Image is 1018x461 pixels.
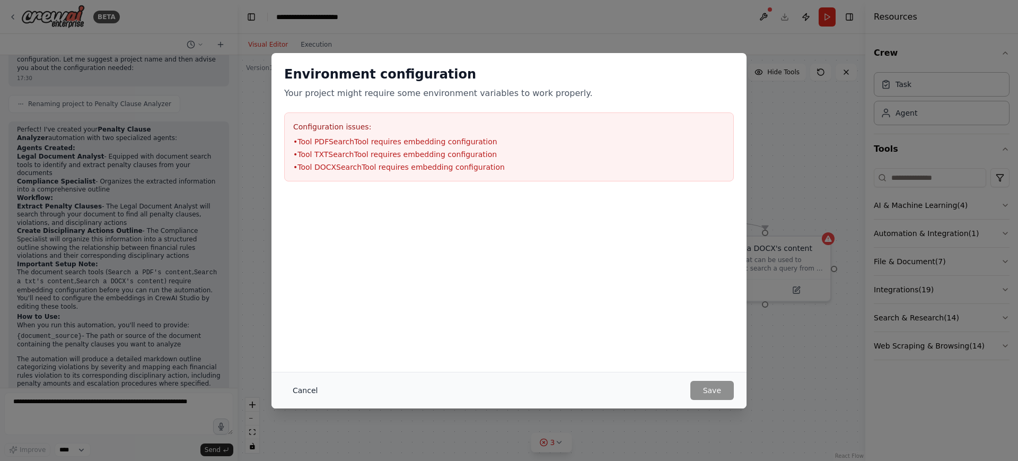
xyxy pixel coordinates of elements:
li: • Tool PDFSearchTool requires embedding configuration [293,136,725,147]
p: Your project might require some environment variables to work properly. [284,87,734,100]
button: Cancel [284,381,326,400]
h2: Environment configuration [284,66,734,83]
li: • Tool DOCXSearchTool requires embedding configuration [293,162,725,172]
button: Save [690,381,734,400]
li: • Tool TXTSearchTool requires embedding configuration [293,149,725,160]
h3: Configuration issues: [293,121,725,132]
